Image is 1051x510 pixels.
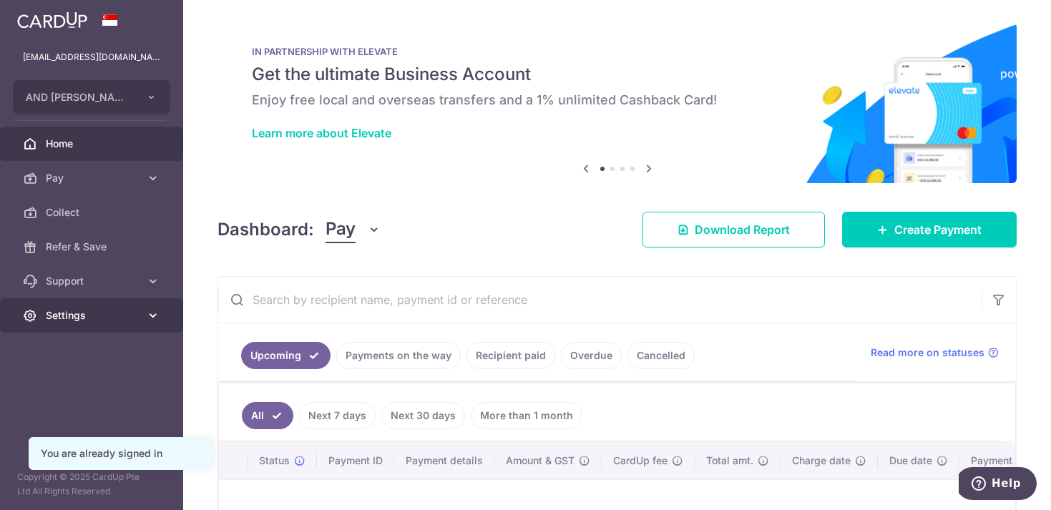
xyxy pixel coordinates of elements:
[336,342,461,369] a: Payments on the way
[252,126,391,140] a: Learn more about Elevate
[46,240,140,254] span: Refer & Save
[41,446,200,461] div: You are already signed in
[317,442,394,479] th: Payment ID
[613,453,668,468] span: CardUp fee
[871,345,999,360] a: Read more on statuses
[26,90,132,104] span: AND [PERSON_NAME] PTE. LTD.
[627,342,695,369] a: Cancelled
[46,171,140,185] span: Pay
[894,221,982,238] span: Create Payment
[706,453,753,468] span: Total amt.
[46,205,140,220] span: Collect
[252,63,982,86] h5: Get the ultimate Business Account
[252,46,982,57] p: IN PARTNERSHIP WITH ELEVATE
[242,402,293,429] a: All
[394,442,494,479] th: Payment details
[13,80,170,114] button: AND [PERSON_NAME] PTE. LTD.
[326,216,356,243] span: Pay
[23,50,160,64] p: [EMAIL_ADDRESS][DOMAIN_NAME]
[471,402,582,429] a: More than 1 month
[46,274,140,288] span: Support
[17,11,87,29] img: CardUp
[466,342,555,369] a: Recipient paid
[46,308,140,323] span: Settings
[889,453,932,468] span: Due date
[252,92,982,109] h6: Enjoy free local and overseas transfers and a 1% unlimited Cashback Card!
[506,453,575,468] span: Amount & GST
[217,217,314,242] h4: Dashboard:
[792,453,851,468] span: Charge date
[959,467,1037,503] iframe: Opens a widget where you can find more information
[695,221,790,238] span: Download Report
[381,402,465,429] a: Next 30 days
[642,212,825,247] a: Download Report
[871,345,984,360] span: Read more on statuses
[218,277,982,323] input: Search by recipient name, payment id or reference
[561,342,622,369] a: Overdue
[46,137,140,151] span: Home
[326,216,381,243] button: Pay
[241,342,331,369] a: Upcoming
[217,23,1017,183] img: Renovation banner
[842,212,1017,247] a: Create Payment
[259,453,290,468] span: Status
[299,402,376,429] a: Next 7 days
